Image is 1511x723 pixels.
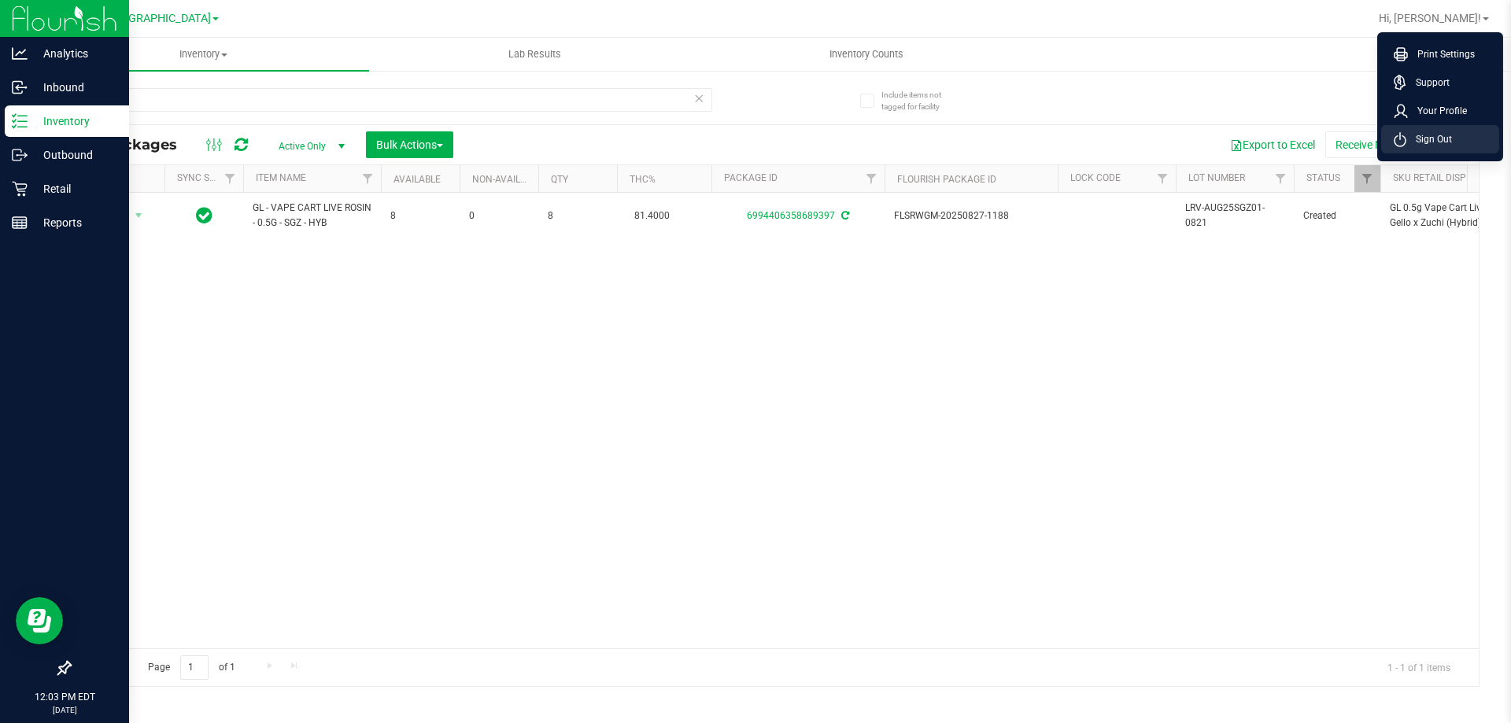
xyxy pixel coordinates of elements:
[28,112,122,131] p: Inventory
[700,38,1032,71] a: Inventory Counts
[355,165,381,192] a: Filter
[894,208,1048,223] span: FLSRWGM-20250827-1188
[12,215,28,231] inline-svg: Reports
[393,174,441,185] a: Available
[469,208,529,223] span: 0
[1406,131,1452,147] span: Sign Out
[1393,172,1511,183] a: Sku Retail Display Name
[693,88,704,109] span: Clear
[7,690,122,704] p: 12:03 PM EDT
[217,165,243,192] a: Filter
[12,113,28,129] inline-svg: Inventory
[1406,75,1450,90] span: Support
[839,210,849,221] span: Sync from Compliance System
[366,131,453,158] button: Bulk Actions
[196,205,212,227] span: In Sync
[16,597,63,644] iframe: Resource center
[28,179,122,198] p: Retail
[82,136,193,153] span: All Packages
[129,205,149,227] span: select
[897,174,996,185] a: Flourish Package ID
[1220,131,1325,158] button: Export to Excel
[180,655,209,680] input: 1
[369,38,700,71] a: Lab Results
[177,172,238,183] a: Sync Status
[808,47,925,61] span: Inventory Counts
[551,174,568,185] a: Qty
[747,210,835,221] a: 6994406358689397
[1268,165,1294,192] a: Filter
[253,201,371,231] span: GL - VAPE CART LIVE ROSIN - 0.5G - SGZ - HYB
[548,208,608,223] span: 8
[630,174,656,185] a: THC%
[12,46,28,61] inline-svg: Analytics
[12,147,28,163] inline-svg: Outbound
[859,165,885,192] a: Filter
[69,88,712,112] input: Search Package ID, Item Name, SKU, Lot or Part Number...
[1379,12,1481,24] span: Hi, [PERSON_NAME]!
[1325,131,1455,158] button: Receive Non-Cannabis
[12,79,28,95] inline-svg: Inbound
[390,208,450,223] span: 8
[1394,75,1493,90] a: Support
[7,704,122,716] p: [DATE]
[1188,172,1245,183] a: Lot Number
[487,47,582,61] span: Lab Results
[472,174,542,185] a: Non-Available
[724,172,778,183] a: Package ID
[12,181,28,197] inline-svg: Retail
[28,78,122,97] p: Inbound
[135,655,248,680] span: Page of 1
[28,44,122,63] p: Analytics
[38,47,369,61] span: Inventory
[38,38,369,71] a: Inventory
[256,172,306,183] a: Item Name
[103,12,211,25] span: [GEOGRAPHIC_DATA]
[1303,208,1371,223] span: Created
[1150,165,1176,192] a: Filter
[1185,201,1284,231] span: LRV-AUG25SGZ01-0821
[1070,172,1121,183] a: Lock Code
[28,213,122,232] p: Reports
[1408,46,1475,62] span: Print Settings
[1408,103,1467,119] span: Your Profile
[1306,172,1340,183] a: Status
[376,138,443,151] span: Bulk Actions
[1381,125,1499,153] li: Sign Out
[28,146,122,164] p: Outbound
[1375,655,1463,679] span: 1 - 1 of 1 items
[1354,165,1380,192] a: Filter
[626,205,678,227] span: 81.4000
[881,89,960,113] span: Include items not tagged for facility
